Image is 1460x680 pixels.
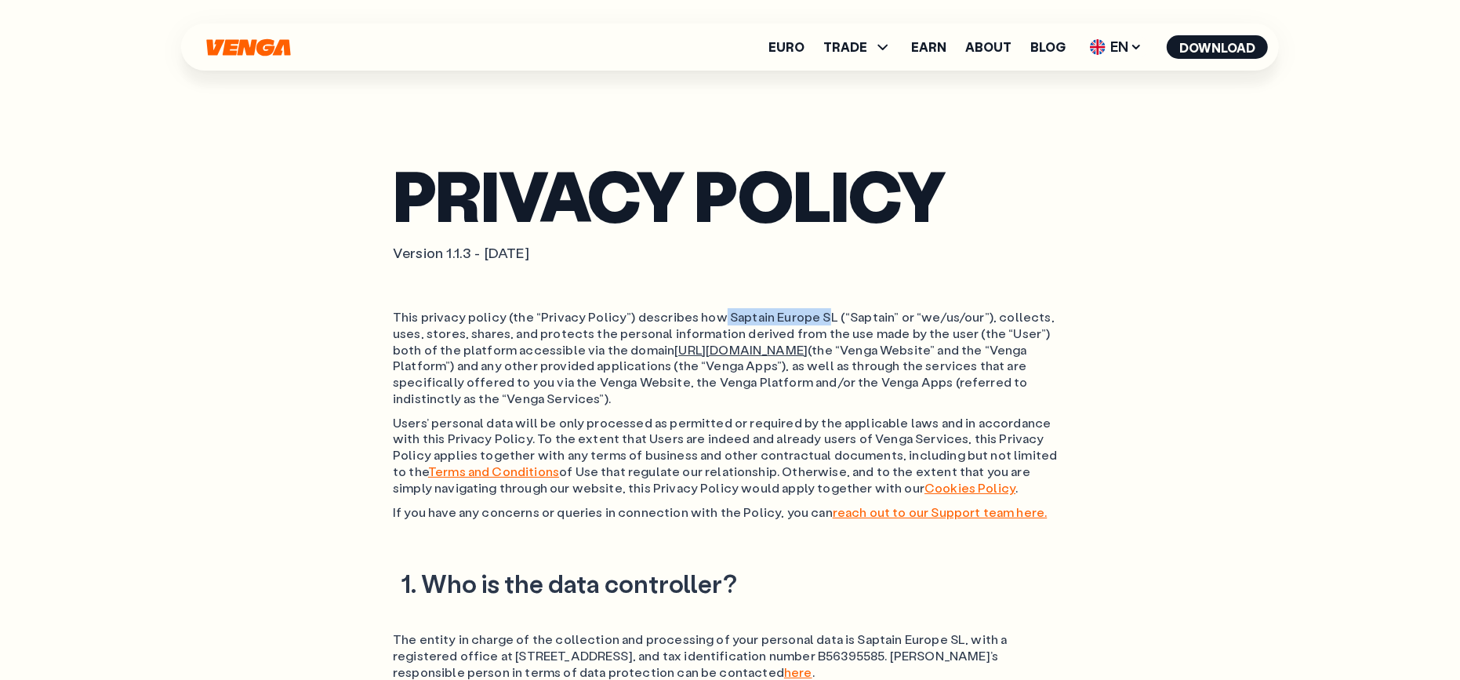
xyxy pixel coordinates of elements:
a: Cookies Policy [924,479,1015,496]
svg: Home [205,38,292,56]
ol: The entity in charge of the collection and processing of your personal data is Saptain Europe SL,... [393,631,1067,680]
a: Terms and Conditions [428,463,559,479]
span: TRADE [823,38,892,56]
a: Blog [1030,41,1066,53]
img: flag-uk [1090,39,1106,55]
a: Earn [911,41,946,53]
p: Users’ personal data will be only processed as permitted or required by the applicable laws and i... [393,415,1067,496]
p: If you have any concerns or queries in connection with the Policy, you can [393,504,1067,521]
p: This privacy policy (the “Privacy Policy”) describes how Saptain Europe SL (“Saptain” or “we/us/o... [393,309,1067,407]
button: Download [1167,35,1268,59]
span: TRADE [823,41,867,53]
h1: Privacy policy [393,165,1067,225]
p: Version 1.1.3 - [DATE] [393,244,1067,262]
a: here [784,664,812,680]
a: Euro [768,41,804,53]
a: reach out to our Support team here. [833,504,1048,520]
span: EN [1084,35,1148,60]
h2: 1. Who is the data controller? [393,567,1067,600]
a: [URL][DOMAIN_NAME] [674,341,808,358]
a: About [965,41,1011,53]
